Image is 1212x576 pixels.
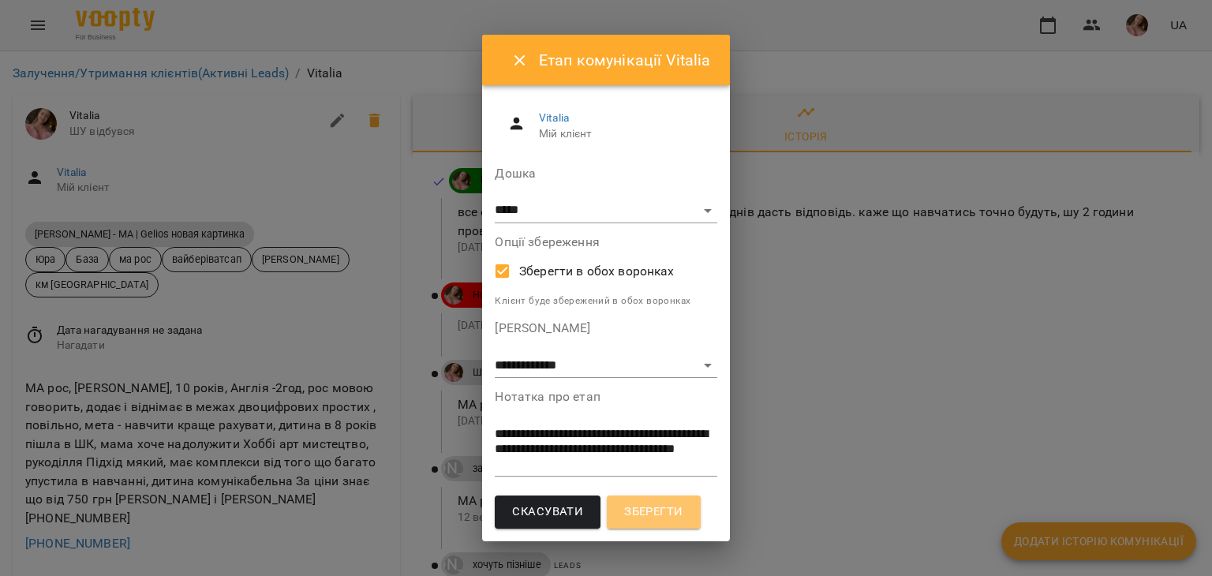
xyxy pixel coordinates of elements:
button: Скасувати [495,496,600,529]
span: Мій клієнт [539,126,705,142]
h6: Етап комунікації Vitalia [539,48,711,73]
button: Close [501,42,539,80]
p: Клієнт буде збережений в обох воронках [495,294,716,309]
label: Опції збереження [495,236,716,249]
button: Зберегти [607,496,700,529]
label: [PERSON_NAME] [495,322,716,335]
span: Зберегти в обох воронках [519,262,675,281]
span: Зберегти [624,502,683,522]
label: Нотатка про етап [495,391,716,403]
a: Vitalia [539,111,569,124]
label: Дошка [495,167,716,180]
span: Скасувати [512,502,583,522]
